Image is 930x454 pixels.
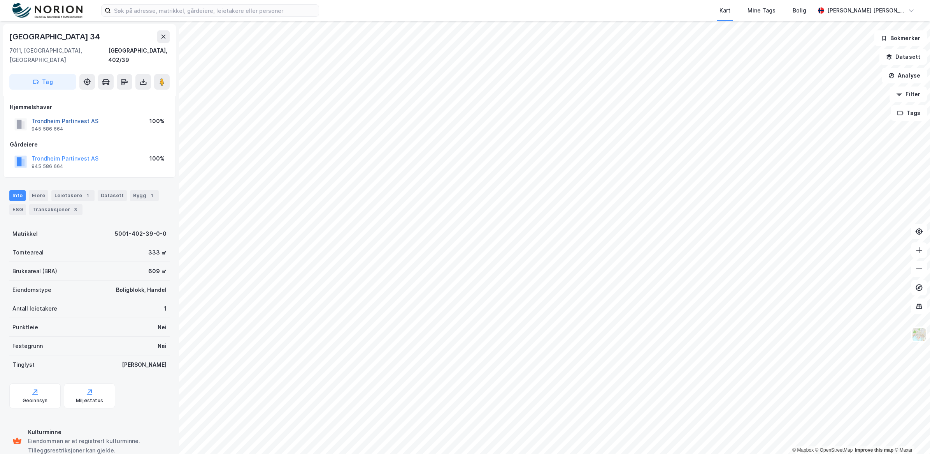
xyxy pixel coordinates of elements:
div: Kontrollprogram for chat [891,417,930,454]
div: Bruksareal (BRA) [12,267,57,276]
div: Miljøstatus [76,397,103,404]
a: OpenStreetMap [815,447,853,453]
div: [PERSON_NAME] [122,360,167,369]
div: [PERSON_NAME] [PERSON_NAME] [827,6,905,15]
div: Geoinnsyn [23,397,48,404]
div: 7011, [GEOGRAPHIC_DATA], [GEOGRAPHIC_DATA] [9,46,108,65]
div: ESG [9,204,26,215]
div: Boligblokk, Handel [116,285,167,295]
div: Transaksjoner [29,204,82,215]
div: 3 [72,206,79,214]
div: Gårdeiere [10,140,169,149]
div: Matrikkel [12,229,38,238]
div: Kulturminne [28,428,167,437]
div: Festegrunn [12,341,43,351]
div: Mine Tags [748,6,776,15]
div: Tomteareal [12,248,44,257]
div: Antall leietakere [12,304,57,313]
div: Bygg [130,190,159,201]
div: 100% [149,117,165,126]
button: Analyse [882,68,927,83]
div: Bolig [793,6,806,15]
iframe: Chat Widget [891,417,930,454]
div: 945 586 664 [32,163,63,170]
div: Kart [719,6,730,15]
div: [GEOGRAPHIC_DATA], 402/39 [108,46,170,65]
div: 5001-402-39-0-0 [115,229,167,238]
div: 100% [149,154,165,163]
div: Tinglyst [12,360,35,369]
div: 333 ㎡ [148,248,167,257]
div: Punktleie [12,323,38,332]
input: Søk på adresse, matrikkel, gårdeiere, leietakere eller personer [111,5,319,16]
div: Nei [158,341,167,351]
div: Hjemmelshaver [10,102,169,112]
div: [GEOGRAPHIC_DATA] 34 [9,30,102,43]
div: Info [9,190,26,201]
a: Mapbox [792,447,814,453]
div: 1 [164,304,167,313]
div: Datasett [98,190,127,201]
div: 1 [148,192,156,200]
button: Tag [9,74,76,90]
div: 1 [84,192,91,200]
button: Datasett [879,49,927,65]
a: Improve this map [855,447,893,453]
div: Eiendomstype [12,285,51,295]
button: Tags [891,105,927,121]
img: Z [912,327,926,342]
div: 609 ㎡ [148,267,167,276]
div: 945 586 664 [32,126,63,132]
button: Bokmerker [874,30,927,46]
div: Leietakere [51,190,95,201]
div: Eiere [29,190,48,201]
button: Filter [890,87,927,102]
div: Nei [158,323,167,332]
img: norion-logo.80e7a08dc31c2e691866.png [12,3,82,19]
